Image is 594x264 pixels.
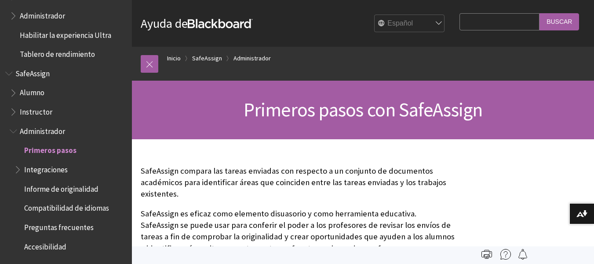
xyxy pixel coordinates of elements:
[539,13,579,30] input: Buscar
[244,97,483,122] span: Primeros pasos con SafeAssign
[20,8,65,20] span: Administrador
[20,47,95,59] span: Tablero de rendimiento
[141,208,455,254] p: SafeAssign es eficaz como elemento disuasorio y como herramienta educativa. SafeAssign se puede u...
[5,66,127,254] nav: Book outline for Blackboard SafeAssign
[167,53,181,64] a: Inicio
[20,104,52,116] span: Instructor
[20,28,111,40] span: Habilitar la experiencia Ultra
[24,201,109,213] span: Compatibilidad de idiomas
[24,162,68,174] span: Integraciones
[24,220,94,232] span: Preguntas frecuentes
[141,165,455,200] p: SafeAssign compara las tareas enviadas con respecto a un conjunto de documentos académicos para i...
[233,53,271,64] a: Administrador
[500,249,511,260] img: More help
[192,53,222,64] a: SafeAssign
[24,239,66,251] span: Accesibilidad
[15,66,50,78] span: SafeAssign
[141,15,253,31] a: Ayuda deBlackboard
[375,15,445,33] select: Site Language Selector
[481,249,492,260] img: Print
[20,86,44,97] span: Alumno
[20,124,65,136] span: Administrador
[517,249,528,260] img: Follow this page
[24,143,77,155] span: Primeros pasos
[24,182,98,193] span: Informe de originalidad
[188,19,253,28] strong: Blackboard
